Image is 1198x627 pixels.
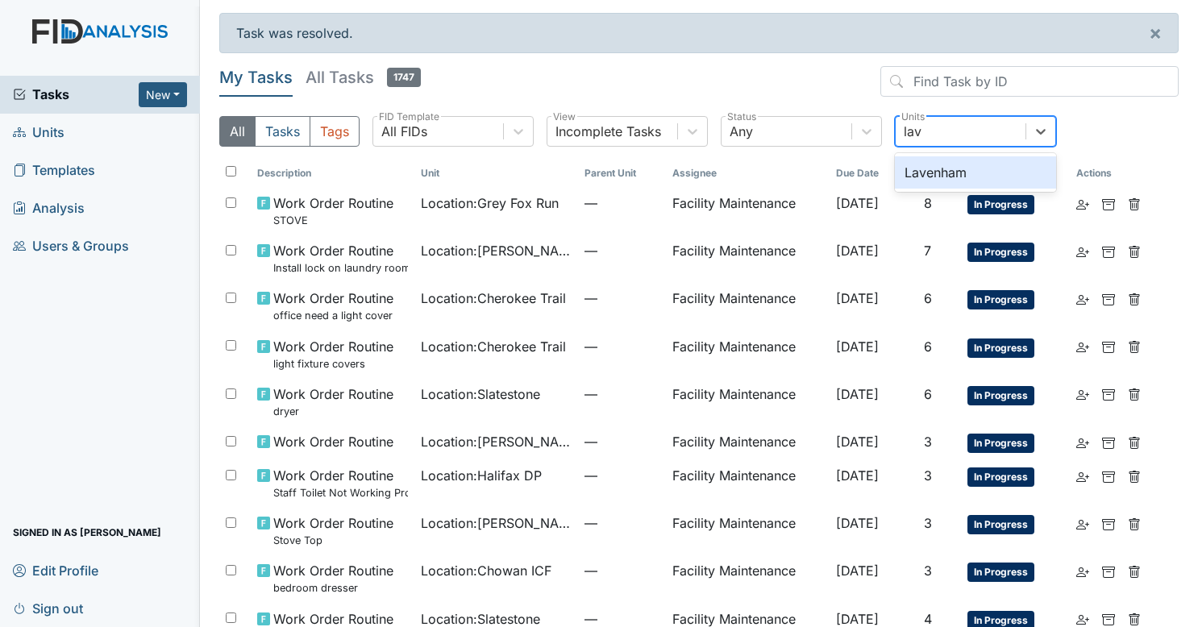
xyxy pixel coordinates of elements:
[924,467,932,484] span: 3
[666,426,830,459] td: Facility Maintenance
[273,289,393,323] span: Work Order Routine office need a light cover
[1102,561,1115,580] a: Archive
[967,563,1034,582] span: In Progress
[1128,193,1141,213] a: Delete
[924,243,931,259] span: 7
[226,166,236,176] input: Toggle All Rows Selected
[13,234,129,259] span: Users & Groups
[13,558,98,583] span: Edit Profile
[1149,21,1162,44] span: ×
[584,241,659,260] span: —
[967,290,1034,309] span: In Progress
[273,404,393,419] small: dryer
[251,160,414,187] th: Toggle SortBy
[421,241,572,260] span: Location : [PERSON_NAME]. ICF
[967,195,1034,214] span: In Progress
[273,260,408,276] small: Install lock on laundry room door.
[1133,14,1178,52] button: ×
[273,533,393,548] small: Stove Top
[578,160,665,187] th: Toggle SortBy
[836,386,879,402] span: [DATE]
[273,384,393,419] span: Work Order Routine dryer
[1102,513,1115,533] a: Archive
[1102,432,1115,451] a: Archive
[666,160,830,187] th: Assignee
[273,485,408,500] small: Staff Toilet Not Working Properly
[273,432,393,451] span: Work Order Routine
[836,290,879,306] span: [DATE]
[273,466,408,500] span: Work Order Routine Staff Toilet Not Working Properly
[273,337,393,372] span: Work Order Routine light fixture covers
[414,160,578,187] th: Toggle SortBy
[273,241,408,276] span: Work Order Routine Install lock on laundry room door.
[13,158,95,183] span: Templates
[880,66,1179,97] input: Find Task by ID
[836,467,879,484] span: [DATE]
[967,515,1034,534] span: In Progress
[924,434,932,450] span: 3
[584,513,659,533] span: —
[1128,337,1141,356] a: Delete
[584,384,659,404] span: —
[1128,561,1141,580] a: Delete
[13,85,139,104] span: Tasks
[421,513,572,533] span: Location : [PERSON_NAME] House
[895,156,1056,189] div: Lavenham
[666,554,830,602] td: Facility Maintenance
[924,515,932,531] span: 3
[924,290,932,306] span: 6
[273,213,393,228] small: STOVE
[273,308,393,323] small: office need a light cover
[967,386,1034,405] span: In Progress
[967,338,1034,358] span: In Progress
[584,337,659,356] span: —
[306,66,421,89] h5: All Tasks
[1128,432,1141,451] a: Delete
[421,432,572,451] span: Location : [PERSON_NAME]. ICF
[666,187,830,235] td: Facility Maintenance
[219,13,1179,53] div: Task was resolved.
[1128,241,1141,260] a: Delete
[666,235,830,282] td: Facility Maintenance
[1128,384,1141,404] a: Delete
[387,68,421,87] span: 1747
[555,122,661,141] div: Incomplete Tasks
[1102,289,1115,308] a: Archive
[1102,241,1115,260] a: Archive
[1102,466,1115,485] a: Archive
[13,120,64,145] span: Units
[13,596,83,621] span: Sign out
[836,434,879,450] span: [DATE]
[924,563,932,579] span: 3
[584,193,659,213] span: —
[219,66,293,89] h5: My Tasks
[924,338,932,355] span: 6
[421,289,566,308] span: Location : Cherokee Trail
[421,193,559,213] span: Location : Grey Fox Run
[967,243,1034,262] span: In Progress
[421,337,566,356] span: Location : Cherokee Trail
[584,289,659,308] span: —
[1128,466,1141,485] a: Delete
[273,561,393,596] span: Work Order Routine bedroom dresser
[836,243,879,259] span: [DATE]
[273,580,393,596] small: bedroom dresser
[924,611,932,627] span: 4
[584,466,659,485] span: —
[421,466,542,485] span: Location : Halifax DP
[830,160,918,187] th: Toggle SortBy
[273,356,393,372] small: light fixture covers
[1102,384,1115,404] a: Archive
[584,561,659,580] span: —
[836,515,879,531] span: [DATE]
[1070,160,1150,187] th: Actions
[219,116,256,147] button: All
[421,561,551,580] span: Location : Chowan ICF
[967,467,1034,487] span: In Progress
[924,195,932,211] span: 8
[924,386,932,402] span: 6
[273,513,393,548] span: Work Order Routine Stove Top
[1128,289,1141,308] a: Delete
[255,116,310,147] button: Tasks
[381,122,427,141] div: All FIDs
